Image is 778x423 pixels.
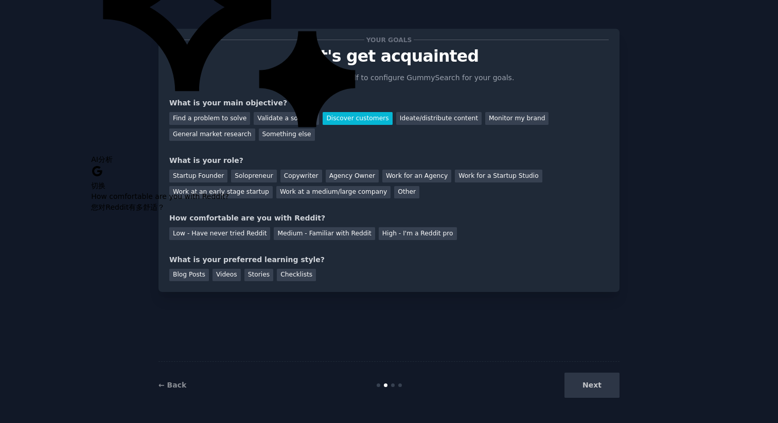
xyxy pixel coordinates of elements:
div: Medium - Familiar with Reddit [274,227,375,240]
div: Ideate/distribute content [396,112,482,125]
div: Blog Posts [169,269,209,282]
div: Work for an Agency [382,170,451,182]
div: What is your main objective? [169,98,609,108]
div: Work for a Startup Studio [455,170,542,182]
div: How comfortable are you with Reddit? [169,213,609,224]
p: Let's get acquainted [169,47,609,65]
div: What is your preferred learning style? [169,254,609,265]
p: Tell us a bit about yourself to configure GummySearch for your goals. [259,72,519,83]
div: Videos [213,269,241,282]
a: ← Back [158,381,186,389]
div: Low - Have never tried Reddit [169,227,270,240]
div: Stories [244,269,273,282]
div: Other [394,186,419,199]
div: What is your role? [169,155,609,166]
div: Checklists [277,269,316,282]
span: Your goals [364,34,414,45]
div: High - I'm a Reddit pro [379,227,457,240]
div: Monitor my brand [485,112,549,125]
